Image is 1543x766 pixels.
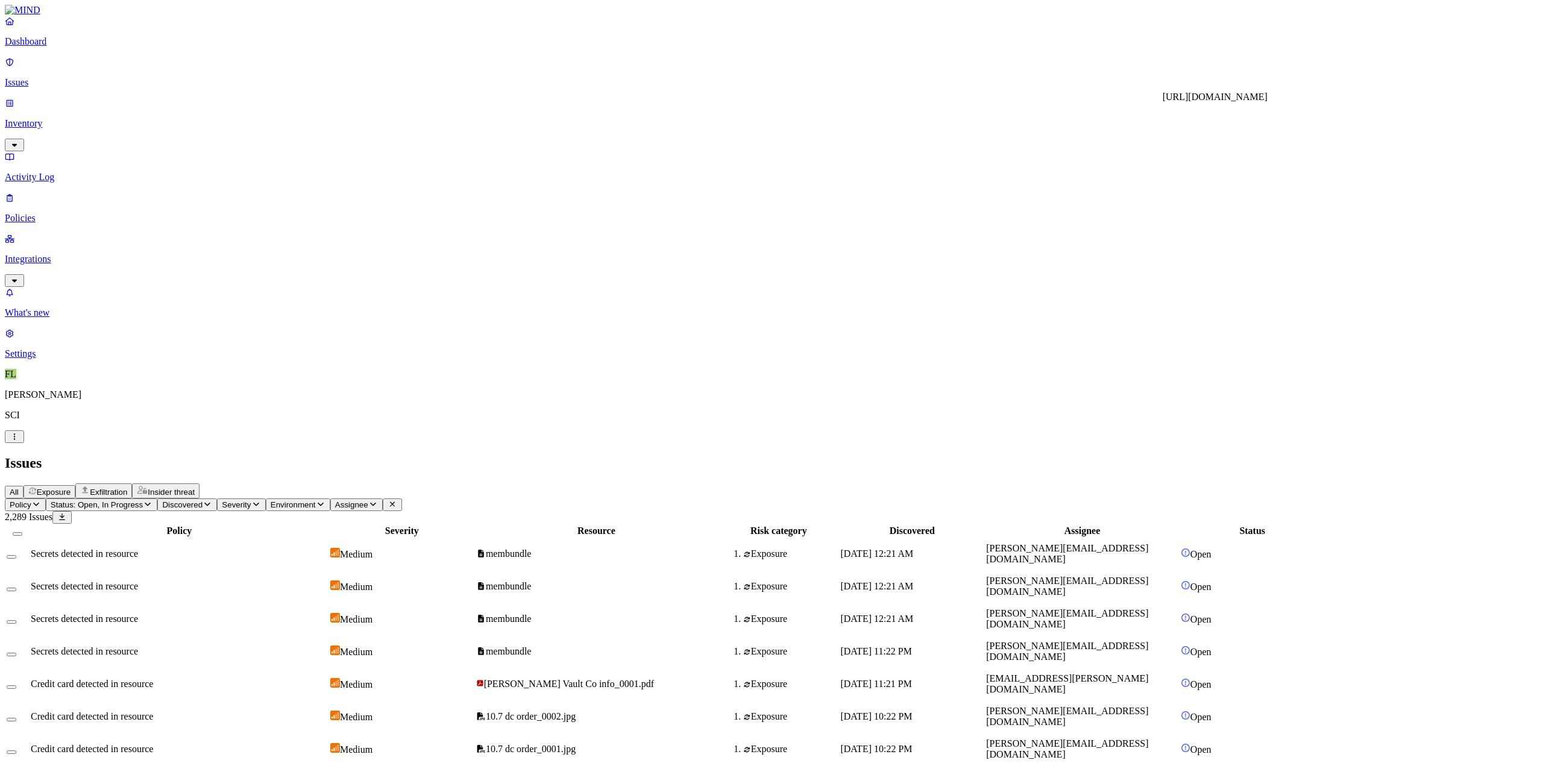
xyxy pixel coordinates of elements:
button: Select row [7,588,16,591]
span: Exposure [37,488,71,497]
span: [DATE] 12:21 AM [840,548,913,559]
span: Medium [340,647,372,657]
div: Exposure [743,744,838,755]
span: 10.7 dc order_0002.jpg [486,711,576,721]
p: Dashboard [5,36,1538,47]
span: Credit card detected in resource [31,711,153,721]
img: severity-medium [330,613,340,623]
span: FL [5,369,16,379]
div: Exposure [743,711,838,722]
span: [DATE] 11:22 PM [840,646,912,656]
span: Exfiltration [90,488,127,497]
p: [PERSON_NAME] [5,389,1538,400]
span: membundle [486,581,532,591]
p: Inventory [5,118,1538,129]
div: Exposure [743,548,838,559]
img: status-open [1181,711,1190,720]
span: All [10,488,19,497]
button: Select row [7,653,16,656]
button: Select row [7,555,16,559]
div: Status [1181,526,1324,536]
img: status-open [1181,613,1190,623]
img: severity-medium [330,743,340,753]
span: [PERSON_NAME][EMAIL_ADDRESS][DOMAIN_NAME] [986,576,1148,597]
span: [PERSON_NAME] Vault Co info_0001.pdf [484,679,654,689]
span: Open [1190,744,1211,755]
span: 10.7 dc order_0001.jpg [486,744,576,754]
span: [PERSON_NAME][EMAIL_ADDRESS][DOMAIN_NAME] [986,641,1148,662]
span: [DATE] 12:21 AM [840,581,913,591]
span: Insider threat [148,488,195,497]
img: severity-medium [330,645,340,655]
span: [PERSON_NAME][EMAIL_ADDRESS][DOMAIN_NAME] [986,738,1148,759]
p: Policies [5,213,1538,224]
span: Open [1190,679,1211,689]
span: Secrets detected in resource [31,614,138,624]
span: Medium [340,614,372,624]
span: membundle [486,548,532,559]
span: Open [1190,712,1211,722]
span: Open [1190,549,1211,559]
span: Discovered [162,500,203,509]
img: severity-medium [330,678,340,688]
img: severity-medium [330,580,340,590]
img: severity-medium [330,548,340,557]
div: [URL][DOMAIN_NAME] [1163,92,1268,102]
div: Severity [330,526,474,536]
div: Resource [476,526,717,536]
span: Medium [340,744,372,755]
span: [PERSON_NAME][EMAIL_ADDRESS][DOMAIN_NAME] [986,706,1148,727]
span: Credit card detected in resource [31,679,153,689]
span: Medium [340,679,372,689]
div: Risk category [719,526,838,536]
div: Exposure [743,646,838,657]
span: [DATE] 12:21 AM [840,614,913,624]
span: Medium [340,582,372,592]
button: Select row [7,620,16,624]
img: status-open [1181,580,1190,590]
div: Discovered [840,526,984,536]
span: Open [1190,582,1211,592]
span: Policy [10,500,31,509]
button: Select row [7,685,16,689]
button: Select all [13,532,22,536]
p: Integrations [5,254,1538,265]
span: [DATE] 10:22 PM [840,711,912,721]
span: Severity [222,500,251,509]
div: Exposure [743,679,838,689]
span: [EMAIL_ADDRESS][PERSON_NAME][DOMAIN_NAME] [986,673,1148,694]
span: [DATE] 10:22 PM [840,744,912,754]
p: Settings [5,348,1538,359]
div: Assignee [986,526,1178,536]
p: Activity Log [5,172,1538,183]
span: [PERSON_NAME][EMAIL_ADDRESS][DOMAIN_NAME] [986,608,1148,629]
span: Credit card detected in resource [31,744,153,754]
img: status-open [1181,743,1190,753]
span: Secrets detected in resource [31,548,138,559]
span: membundle [486,614,532,624]
div: Policy [31,526,328,536]
span: [DATE] 11:21 PM [840,679,912,689]
span: 2,289 Issues [5,512,52,522]
p: Issues [5,77,1538,88]
p: What's new [5,307,1538,318]
div: Exposure [743,614,838,624]
span: Status: Open, In Progress [51,500,143,509]
span: Assignee [335,500,368,509]
span: Open [1190,647,1211,657]
span: Open [1190,614,1211,624]
img: MIND [5,5,40,16]
span: Medium [340,549,372,559]
img: status-open [1181,645,1190,655]
span: Secrets detected in resource [31,581,138,591]
h2: Issues [5,455,1538,471]
button: Select row [7,750,16,754]
img: severity-medium [330,711,340,720]
span: membundle [486,646,532,656]
span: [PERSON_NAME][EMAIL_ADDRESS][DOMAIN_NAME] [986,543,1148,564]
div: Exposure [743,581,838,592]
span: Medium [340,712,372,722]
img: status-open [1181,548,1190,557]
img: adobe-pdf [476,679,484,687]
button: Select row [7,718,16,721]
